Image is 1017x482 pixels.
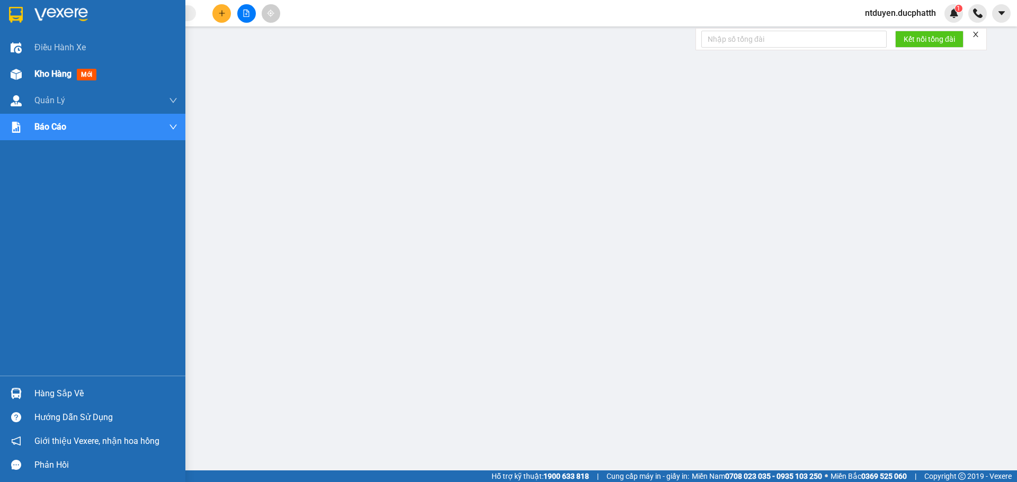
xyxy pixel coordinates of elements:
button: Kết nối tổng đài [895,31,964,48]
div: Hàng sắp về [34,386,177,402]
span: message [11,460,21,470]
strong: 0369 525 060 [861,472,907,480]
strong: 0708 023 035 - 0935 103 250 [725,472,822,480]
span: ⚪️ [825,474,828,478]
span: ntduyen.ducphatth [857,6,944,20]
img: warehouse-icon [11,42,22,53]
span: | [597,470,599,482]
span: Cung cấp máy in - giấy in: [606,470,689,482]
button: caret-down [992,4,1011,23]
span: Kết nối tổng đài [904,33,955,45]
strong: 1900 633 818 [543,472,589,480]
span: notification [11,436,21,446]
img: solution-icon [11,122,22,133]
span: down [169,123,177,131]
span: question-circle [11,412,21,422]
span: Quản Lý [34,94,65,107]
img: logo-vxr [9,7,23,23]
button: plus [212,4,231,23]
span: 1 [957,5,960,12]
span: mới [77,69,96,80]
span: copyright [958,472,966,480]
button: file-add [237,4,256,23]
span: Miền Bắc [831,470,907,482]
span: file-add [243,10,250,17]
span: Báo cáo [34,120,66,133]
div: Phản hồi [34,457,177,473]
span: Giới thiệu Vexere, nhận hoa hồng [34,434,159,448]
sup: 1 [955,5,962,12]
span: Miền Nam [692,470,822,482]
img: phone-icon [973,8,983,18]
img: warehouse-icon [11,388,22,399]
img: icon-new-feature [949,8,959,18]
span: Điều hành xe [34,41,86,54]
button: aim [262,4,280,23]
span: | [915,470,916,482]
img: warehouse-icon [11,69,22,80]
span: caret-down [997,8,1006,18]
span: plus [218,10,226,17]
span: aim [267,10,274,17]
span: close [972,31,979,38]
span: down [169,96,177,105]
span: Kho hàng [34,69,72,79]
span: Hỗ trợ kỹ thuật: [492,470,589,482]
div: Hướng dẫn sử dụng [34,410,177,425]
input: Nhập số tổng đài [701,31,887,48]
img: warehouse-icon [11,95,22,106]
